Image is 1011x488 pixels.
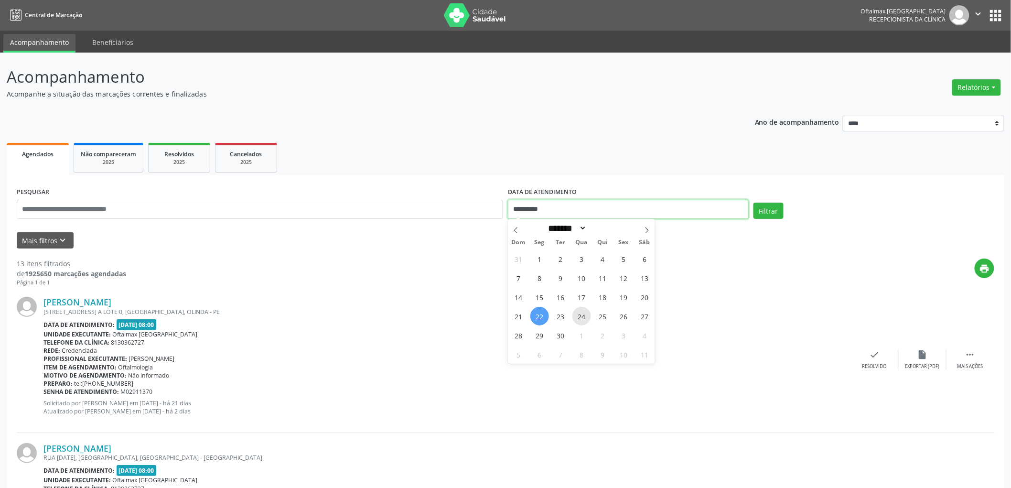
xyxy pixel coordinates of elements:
span: Setembro 4, 2025 [593,249,612,268]
button: Filtrar [753,203,784,219]
span: Setembro 18, 2025 [593,288,612,306]
a: [PERSON_NAME] [43,297,111,307]
button: Relatórios [952,79,1001,96]
span: Outubro 1, 2025 [572,326,591,345]
span: Oftalmax [GEOGRAPHIC_DATA] [113,476,198,484]
span: Outubro 3, 2025 [614,326,633,345]
a: Acompanhamento [3,34,75,53]
span: Outubro 11, 2025 [635,345,654,364]
span: Setembro 2, 2025 [551,249,570,268]
span: Setembro 12, 2025 [614,269,633,287]
span: Setembro 22, 2025 [530,307,549,325]
div: Página 1 de 1 [17,279,126,287]
b: Senha de atendimento: [43,388,119,396]
span: Não compareceram [81,150,136,158]
span: Setembro 6, 2025 [635,249,654,268]
span: Dom [508,239,529,246]
span: Cancelados [230,150,262,158]
p: Acompanhamento [7,65,705,89]
span: Central de Marcação [25,11,82,19]
span: Setembro 23, 2025 [551,307,570,325]
span: Setembro 7, 2025 [509,269,528,287]
span: Setembro 15, 2025 [530,288,549,306]
span: Setembro 25, 2025 [593,307,612,325]
span: [PERSON_NAME] [129,355,175,363]
span: Agendados [22,150,54,158]
span: Qui [592,239,613,246]
button: Mais filtroskeyboard_arrow_down [17,232,74,249]
p: Solicitado por [PERSON_NAME] em [DATE] - há 21 dias Atualizado por [PERSON_NAME] em [DATE] - há 2... [43,399,851,415]
a: Beneficiários [86,34,140,51]
span: Resolvidos [164,150,194,158]
b: Motivo de agendamento: [43,371,127,380]
span: Outubro 5, 2025 [509,345,528,364]
input: Year [587,223,618,233]
span: Outubro 7, 2025 [551,345,570,364]
div: RUA [DATE], [GEOGRAPHIC_DATA], [GEOGRAPHIC_DATA] - [GEOGRAPHIC_DATA] [43,454,851,462]
i: print [979,263,990,274]
span: Setembro 3, 2025 [572,249,591,268]
div: 13 itens filtrados [17,259,126,269]
div: Resolvido [862,363,887,370]
span: Setembro 10, 2025 [572,269,591,287]
i: insert_drive_file [917,349,928,360]
b: Item de agendamento: [43,363,117,371]
div: 2025 [155,159,203,166]
span: Setembro 19, 2025 [614,288,633,306]
span: Setembro 13, 2025 [635,269,654,287]
b: Data de atendimento: [43,321,115,329]
span: M02911370 [121,388,153,396]
span: Setembro 11, 2025 [593,269,612,287]
select: Month [545,223,587,233]
i: check [870,349,880,360]
span: Outubro 4, 2025 [635,326,654,345]
span: Credenciada [62,347,97,355]
i: keyboard_arrow_down [58,235,68,246]
i:  [965,349,976,360]
span: Recepcionista da clínica [870,15,946,23]
span: Outubro 2, 2025 [593,326,612,345]
span: Setembro 8, 2025 [530,269,549,287]
span: tel:[PHONE_NUMBER] [75,380,134,388]
div: 2025 [222,159,270,166]
p: Ano de acompanhamento [755,116,839,128]
span: Setembro 17, 2025 [572,288,591,306]
span: Agosto 31, 2025 [509,249,528,268]
span: Setembro 27, 2025 [635,307,654,325]
span: [DATE] 08:00 [117,465,157,476]
button:  [969,5,988,25]
span: Setembro 21, 2025 [509,307,528,325]
span: Sex [613,239,634,246]
span: Outubro 9, 2025 [593,345,612,364]
span: Setembro 14, 2025 [509,288,528,306]
span: Setembro 24, 2025 [572,307,591,325]
b: Rede: [43,347,60,355]
label: PESQUISAR [17,185,49,200]
label: DATA DE ATENDIMENTO [508,185,577,200]
span: 8130362727 [111,338,145,347]
b: Data de atendimento: [43,466,115,475]
span: Setembro 20, 2025 [635,288,654,306]
p: Acompanhe a situação das marcações correntes e finalizadas [7,89,705,99]
span: Seg [529,239,550,246]
strong: 1925650 marcações agendadas [25,269,126,278]
span: [DATE] 08:00 [117,319,157,330]
span: Setembro 28, 2025 [509,326,528,345]
a: Central de Marcação [7,7,82,23]
b: Unidade executante: [43,476,111,484]
i:  [973,9,984,19]
img: img [17,443,37,463]
span: Outubro 8, 2025 [572,345,591,364]
div: 2025 [81,159,136,166]
span: Setembro 16, 2025 [551,288,570,306]
span: Ter [550,239,571,246]
b: Preparo: [43,380,73,388]
span: Setembro 5, 2025 [614,249,633,268]
span: Não informado [129,371,170,380]
b: Profissional executante: [43,355,127,363]
img: img [949,5,969,25]
span: Oftalmologia [118,363,153,371]
img: img [17,297,37,317]
span: Setembro 29, 2025 [530,326,549,345]
span: Sáb [634,239,655,246]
